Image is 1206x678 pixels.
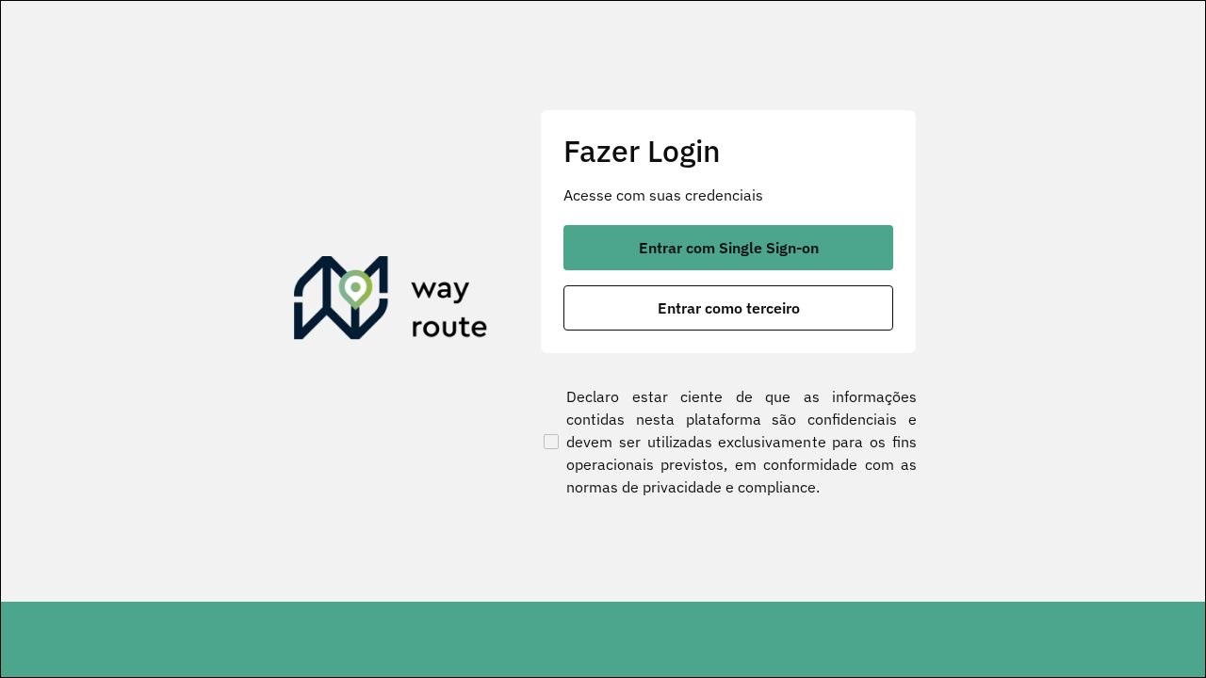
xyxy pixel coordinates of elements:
p: Acesse com suas credenciais [563,184,893,206]
button: button [563,225,893,270]
span: Entrar como terceiro [658,300,800,315]
img: Roteirizador AmbevTech [294,256,488,347]
span: Entrar com Single Sign-on [639,240,819,255]
h2: Fazer Login [563,133,893,169]
button: button [563,285,893,331]
label: Declaro estar ciente de que as informações contidas nesta plataforma são confidenciais e devem se... [540,385,917,498]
